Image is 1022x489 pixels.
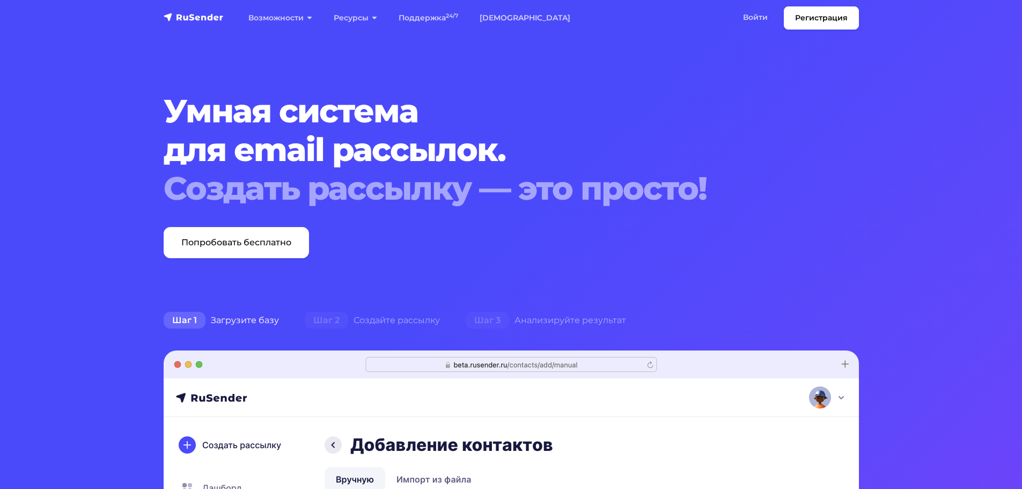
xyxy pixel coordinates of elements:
[151,310,292,331] div: Загрузите базу
[164,169,800,208] div: Создать рассылку — это просто!
[732,6,778,28] a: Войти
[164,92,800,208] h1: Умная система для email рассылок.
[238,7,323,29] a: Возможности
[784,6,859,30] a: Регистрация
[453,310,639,331] div: Анализируйте результат
[305,312,348,329] span: Шаг 2
[164,312,205,329] span: Шаг 1
[469,7,581,29] a: [DEMOGRAPHIC_DATA]
[446,12,458,19] sup: 24/7
[292,310,453,331] div: Создайте рассылку
[164,227,309,258] a: Попробовать бесплатно
[164,12,224,23] img: RuSender
[466,312,509,329] span: Шаг 3
[388,7,469,29] a: Поддержка24/7
[323,7,388,29] a: Ресурсы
